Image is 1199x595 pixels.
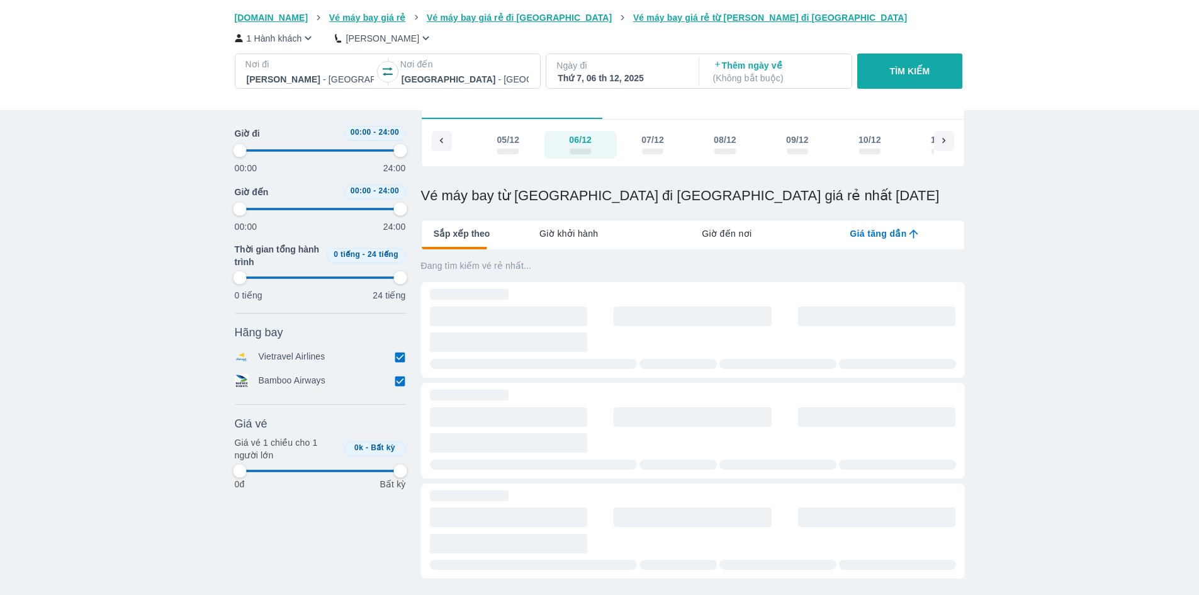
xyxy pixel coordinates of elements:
[259,350,325,364] p: Vietravel Airlines
[235,436,339,462] p: Giá vé 1 chiều cho 1 người lớn
[556,59,686,72] p: Ngày đi
[235,478,245,490] p: 0đ
[539,227,598,240] span: Giờ khởi hành
[373,186,376,195] span: -
[247,32,302,45] p: 1 Hành khách
[245,58,375,71] p: Nơi đi
[363,250,365,259] span: -
[235,13,308,23] span: [DOMAIN_NAME]
[427,13,612,23] span: Vé máy bay giá rẻ đi [GEOGRAPHIC_DATA]
[235,289,262,302] p: 0 tiếng
[235,416,267,431] span: Giá vé
[380,478,405,490] p: Bất kỳ
[235,11,965,24] nav: breadcrumb
[354,443,363,452] span: 0k
[558,72,685,84] div: Thứ 7, 06 th 12, 2025
[421,187,965,205] h1: Vé máy bay từ [GEOGRAPHIC_DATA] đi [GEOGRAPHIC_DATA] giá rẻ nhất [DATE]
[235,31,315,45] button: 1 Hành khách
[633,13,908,23] span: Vé máy bay giá rẻ từ [PERSON_NAME] đi [GEOGRAPHIC_DATA]
[235,220,257,233] p: 00:00
[931,133,954,146] div: 11/12
[235,243,322,268] span: Thời gian tổng hành trình
[235,127,260,140] span: Giờ đi
[351,128,371,137] span: 00:00
[702,227,751,240] span: Giờ đến nơi
[421,259,965,272] p: Đang tìm kiếm vé rẻ nhất...
[569,133,592,146] div: 06/12
[335,31,432,45] button: [PERSON_NAME]
[368,250,398,259] span: 24 tiếng
[850,227,906,240] span: Giá tăng dần
[351,186,371,195] span: 00:00
[383,162,406,174] p: 24:00
[259,374,325,388] p: Bamboo Airways
[329,13,406,23] span: Vé máy bay giá rẻ
[714,133,736,146] div: 08/12
[383,220,406,233] p: 24:00
[373,128,376,137] span: -
[371,443,395,452] span: Bất kỳ
[334,250,360,259] span: 0 tiếng
[235,186,269,198] span: Giờ đến
[857,54,962,89] button: TÌM KIẾM
[378,128,399,137] span: 24:00
[400,58,530,71] p: Nơi đến
[713,72,840,84] p: ( Không bắt buộc )
[786,133,809,146] div: 09/12
[346,32,419,45] p: [PERSON_NAME]
[890,65,930,77] p: TÌM KIẾM
[497,133,519,146] div: 05/12
[235,325,283,340] span: Hãng bay
[434,227,490,240] span: Sắp xếp theo
[366,443,368,452] span: -
[858,133,881,146] div: 10/12
[713,59,840,84] p: Thêm ngày về
[378,186,399,195] span: 24:00
[641,133,664,146] div: 07/12
[235,162,257,174] p: 00:00
[490,220,964,247] div: lab API tabs example
[373,289,405,302] p: 24 tiếng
